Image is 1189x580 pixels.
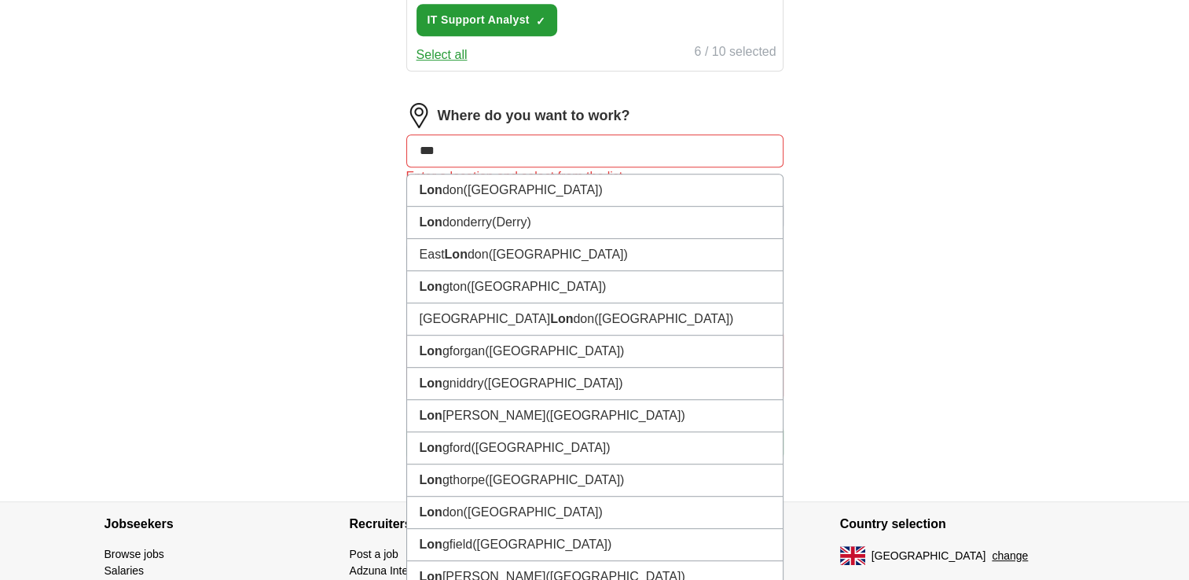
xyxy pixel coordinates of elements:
[485,344,624,358] span: ([GEOGRAPHIC_DATA])
[536,15,545,28] span: ✓
[105,548,164,560] a: Browse jobs
[350,564,446,577] a: Adzuna Intelligence
[492,215,531,229] span: (Derry)
[471,441,610,454] span: ([GEOGRAPHIC_DATA])
[420,280,442,293] strong: Lon
[407,464,783,497] li: gthorpe
[406,103,431,128] img: location.png
[840,546,865,565] img: UK flag
[594,312,733,325] span: ([GEOGRAPHIC_DATA])
[483,376,622,390] span: ([GEOGRAPHIC_DATA])
[407,239,783,271] li: East don
[872,548,986,564] span: [GEOGRAPHIC_DATA]
[545,409,684,422] span: ([GEOGRAPHIC_DATA])
[420,215,442,229] strong: Lon
[350,548,398,560] a: Post a job
[420,183,442,196] strong: Lon
[438,105,630,127] label: Where do you want to work?
[464,183,603,196] span: ([GEOGRAPHIC_DATA])
[445,248,468,261] strong: Lon
[694,42,776,64] div: 6 / 10 selected
[840,502,1085,546] h4: Country selection
[489,248,628,261] span: ([GEOGRAPHIC_DATA])
[420,538,442,551] strong: Lon
[407,432,783,464] li: gford
[472,538,611,551] span: ([GEOGRAPHIC_DATA])
[420,505,442,519] strong: Lon
[467,280,606,293] span: ([GEOGRAPHIC_DATA])
[407,271,783,303] li: gton
[407,303,783,336] li: [GEOGRAPHIC_DATA] don
[417,4,557,36] button: IT Support Analyst✓
[464,505,603,519] span: ([GEOGRAPHIC_DATA])
[407,368,783,400] li: gniddry
[485,473,624,486] span: ([GEOGRAPHIC_DATA])
[992,548,1028,564] button: change
[420,344,442,358] strong: Lon
[417,46,468,64] button: Select all
[407,400,783,432] li: [PERSON_NAME]
[420,376,442,390] strong: Lon
[420,441,442,454] strong: Lon
[105,564,145,577] a: Salaries
[420,473,442,486] strong: Lon
[407,207,783,239] li: donderry
[420,409,442,422] strong: Lon
[407,174,783,207] li: don
[407,336,783,368] li: gforgan
[550,312,573,325] strong: Lon
[428,12,530,28] span: IT Support Analyst
[406,167,783,186] div: Enter a location and select from the list
[407,529,783,561] li: gfield
[407,497,783,529] li: don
